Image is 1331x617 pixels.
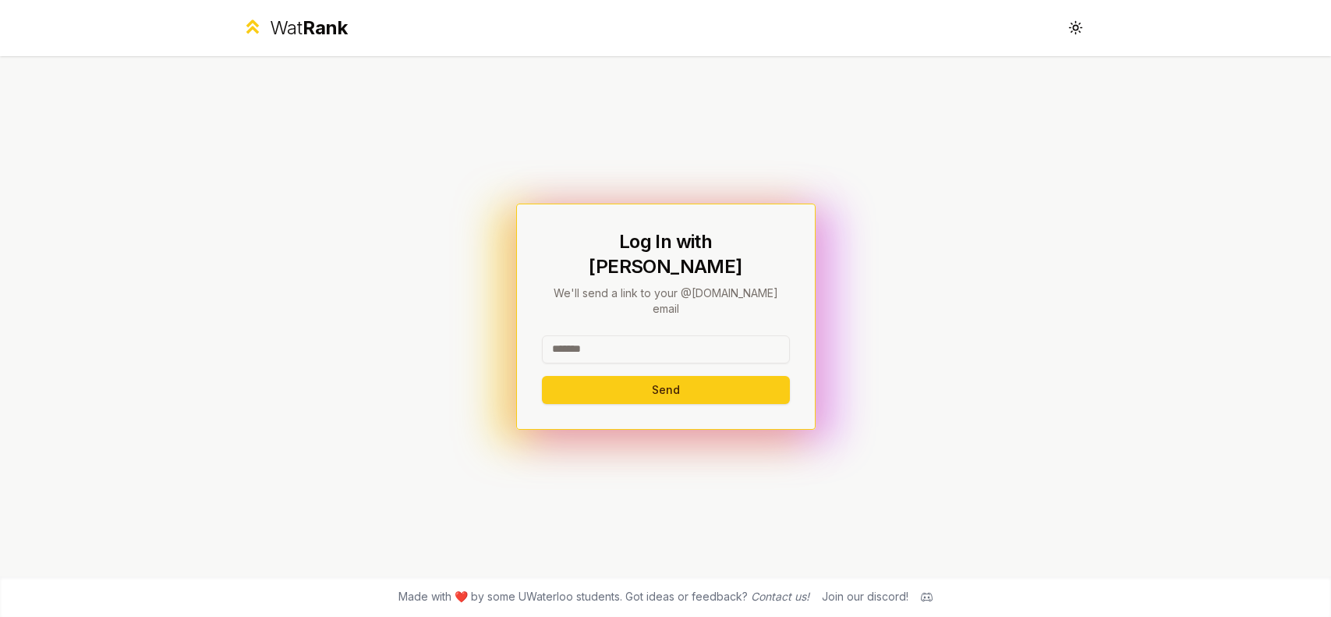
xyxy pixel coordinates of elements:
[542,229,790,279] h1: Log In with [PERSON_NAME]
[398,589,809,605] span: Made with ❤️ by some UWaterloo students. Got ideas or feedback?
[303,16,348,39] span: Rank
[542,376,790,404] button: Send
[270,16,348,41] div: Wat
[242,16,349,41] a: WatRank
[822,589,908,605] div: Join our discord!
[751,590,809,603] a: Contact us!
[542,285,790,317] p: We'll send a link to your @[DOMAIN_NAME] email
